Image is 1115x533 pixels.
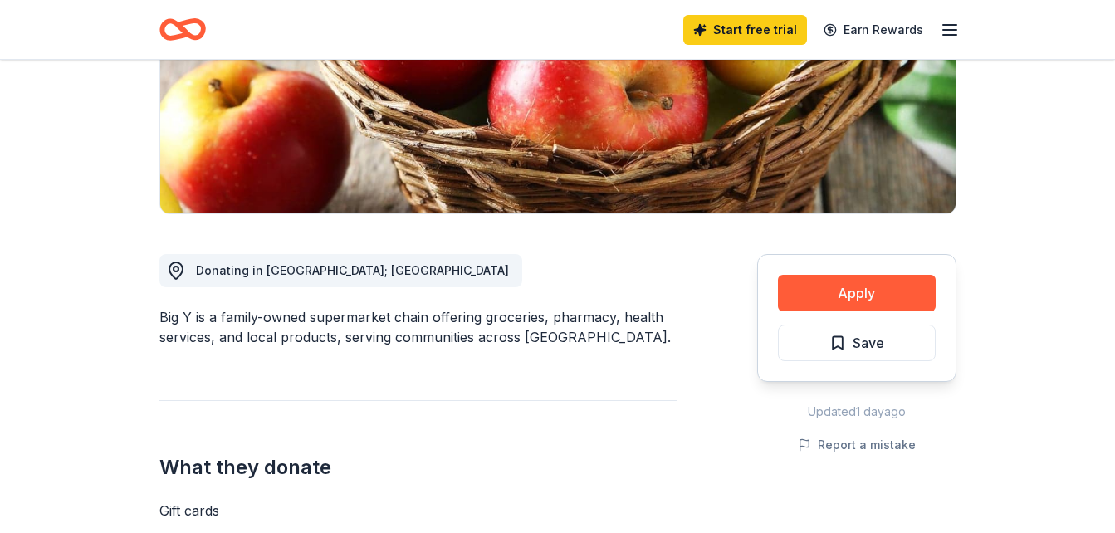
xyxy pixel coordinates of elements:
button: Save [778,325,936,361]
div: Gift cards [159,501,677,521]
div: Big Y is a family-owned supermarket chain offering groceries, pharmacy, health services, and loca... [159,307,677,347]
div: Updated 1 day ago [757,402,956,422]
a: Start free trial [683,15,807,45]
a: Home [159,10,206,49]
h2: What they donate [159,454,677,481]
button: Apply [778,275,936,311]
button: Report a mistake [798,435,916,455]
a: Earn Rewards [814,15,933,45]
span: Save [853,332,884,354]
span: Donating in [GEOGRAPHIC_DATA]; [GEOGRAPHIC_DATA] [196,263,509,277]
